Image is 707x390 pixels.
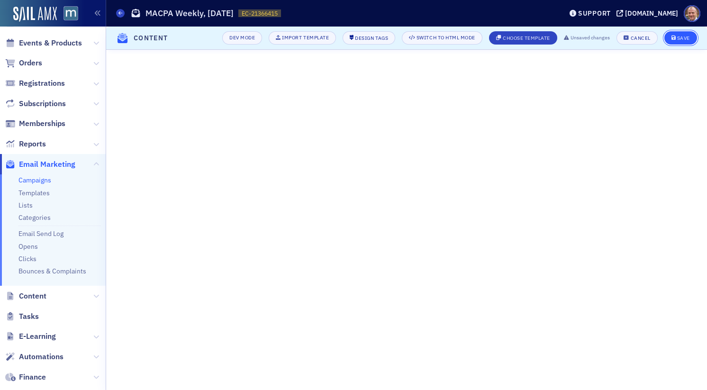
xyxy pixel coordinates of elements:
a: Events & Products [5,38,82,48]
button: Design Tags [343,31,395,45]
span: Profile [684,5,700,22]
h1: MACPA Weekly, [DATE] [145,8,234,19]
button: Dev Mode [222,31,262,45]
div: Import Template [282,35,329,40]
span: EC-21366415 [242,9,278,18]
a: Finance [5,372,46,382]
a: Email Send Log [18,229,63,238]
span: Events & Products [19,38,82,48]
img: SailAMX [63,6,78,21]
a: Content [5,291,46,301]
a: Email Marketing [5,159,75,170]
button: [DOMAIN_NAME] [616,10,681,17]
span: Subscriptions [19,99,66,109]
span: Reports [19,139,46,149]
button: Choose Template [489,31,557,45]
a: E-Learning [5,331,56,342]
a: Tasks [5,311,39,322]
a: Bounces & Complaints [18,267,86,275]
button: Switch to HTML Mode [402,31,482,45]
div: Design Tags [355,36,388,41]
a: Orders [5,58,42,68]
a: View Homepage [57,6,78,22]
span: Memberships [19,118,65,129]
div: Choose Template [503,36,550,41]
a: Registrations [5,78,65,89]
span: Email Marketing [19,159,75,170]
h4: Content [134,33,168,43]
a: Campaigns [18,176,51,184]
button: Save [664,31,697,45]
button: Import Template [269,31,336,45]
div: Save [677,36,690,41]
div: Switch to HTML Mode [417,35,475,40]
a: Categories [18,213,51,222]
div: [DOMAIN_NAME] [625,9,678,18]
span: Registrations [19,78,65,89]
img: SailAMX [13,7,57,22]
a: Automations [5,352,63,362]
span: Tasks [19,311,39,322]
a: Clicks [18,254,36,263]
a: Opens [18,242,38,251]
span: Orders [19,58,42,68]
span: E-Learning [19,331,56,342]
a: Templates [18,189,50,197]
a: Memberships [5,118,65,129]
a: Subscriptions [5,99,66,109]
span: Finance [19,372,46,382]
button: Cancel [616,31,657,45]
a: Reports [5,139,46,149]
span: Unsaved changes [571,34,610,42]
div: Cancel [631,36,651,41]
div: Support [578,9,611,18]
a: Lists [18,201,33,209]
span: Automations [19,352,63,362]
span: Content [19,291,46,301]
